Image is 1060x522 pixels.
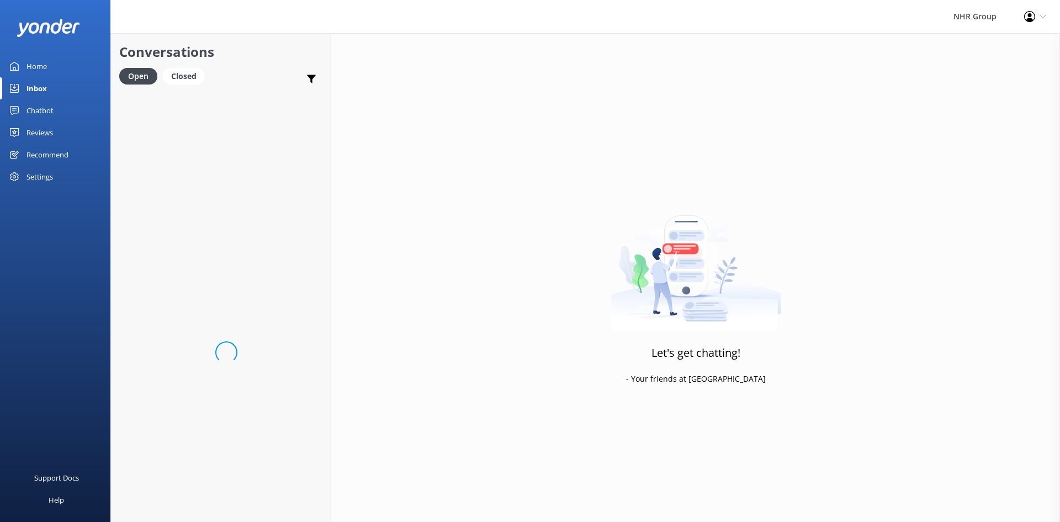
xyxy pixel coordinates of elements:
[26,166,53,188] div: Settings
[34,467,79,489] div: Support Docs
[26,99,54,122] div: Chatbot
[26,55,47,77] div: Home
[26,144,68,166] div: Recommend
[163,70,210,82] a: Closed
[119,41,322,62] h2: Conversations
[119,70,163,82] a: Open
[626,373,766,385] p: - Your friends at [GEOGRAPHIC_DATA]
[163,68,205,85] div: Closed
[651,344,740,362] h3: Let's get chatting!
[611,192,781,330] img: artwork of a man stealing a conversation from at giant smartphone
[49,489,64,511] div: Help
[26,77,47,99] div: Inbox
[119,68,157,85] div: Open
[26,122,53,144] div: Reviews
[17,19,80,37] img: yonder-white-logo.png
